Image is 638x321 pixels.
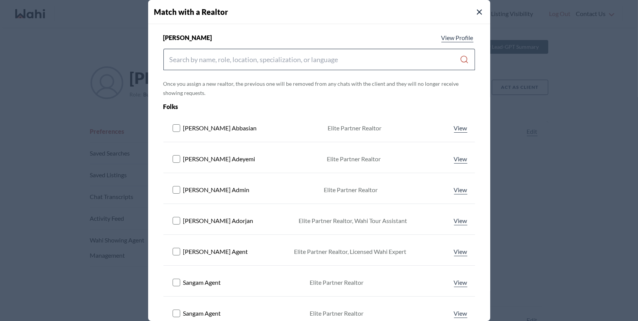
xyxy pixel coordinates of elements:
button: Close Modal [475,8,484,17]
span: [PERSON_NAME] Adorjan [183,216,254,225]
div: Elite Partner Realtor, Licensed Wahi Expert [294,247,406,256]
div: Folks [163,102,413,111]
a: View profile [452,185,469,194]
span: [PERSON_NAME] [163,33,212,42]
a: View profile [452,154,469,164]
span: [PERSON_NAME] Abbasian [183,124,257,133]
input: Search input [170,53,460,66]
div: Elite Partner Realtor [327,154,381,164]
a: View profile [440,33,475,42]
span: Sangam Agent [183,309,221,318]
a: View profile [452,278,469,287]
a: View profile [452,124,469,133]
p: Once you assign a new realtor, the previous one will be removed from any chats with the client an... [163,79,475,98]
a: View profile [452,247,469,256]
span: [PERSON_NAME] Agent [183,247,248,256]
span: [PERSON_NAME] Adeyemi [183,154,255,164]
span: Sangam Agent [183,278,221,287]
div: Elite Partner Realtor, Wahi Tour Assistant [299,216,407,225]
div: Elite Partner Realtor [328,124,381,133]
a: View profile [452,309,469,318]
a: View profile [452,216,469,225]
div: Elite Partner Realtor [324,185,378,194]
div: Elite Partner Realtor [310,278,363,287]
span: [PERSON_NAME] Admin [183,185,250,194]
h4: Match with a Realtor [154,6,490,18]
div: Elite Partner Realtor [310,309,363,318]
